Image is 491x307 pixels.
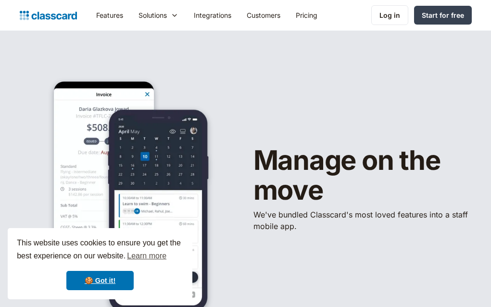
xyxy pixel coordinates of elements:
a: Pricing [288,4,325,26]
div: Start for free [422,10,464,20]
span: This website uses cookies to ensure you get the best experience on our website. [17,237,183,263]
h1: Manage on the move [253,146,472,205]
a: Features [88,4,131,26]
a: Start for free [414,6,472,25]
div: Log in [379,10,400,20]
div: Solutions [131,4,186,26]
a: Integrations [186,4,239,26]
div: Solutions [138,10,167,20]
p: We've bundled ​Classcard's most loved features into a staff mobile app. [253,209,472,232]
a: learn more about cookies [126,249,168,263]
a: Customers [239,4,288,26]
div: cookieconsent [8,228,192,299]
a: dismiss cookie message [66,271,134,290]
a: Log in [371,5,408,25]
a: home [20,9,77,22]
